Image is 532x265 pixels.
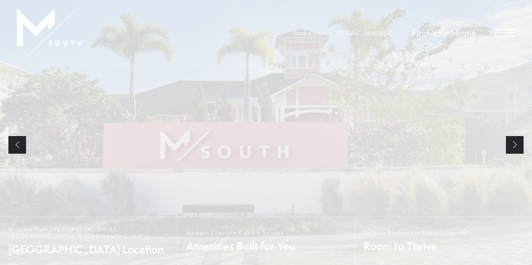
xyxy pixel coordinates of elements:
a: Modern Lifestyle Centric Spaces [177,217,355,265]
a: Previous [8,136,26,154]
span: [PHONE_NUMBER] [337,29,392,37]
a: Call Us at 813-570-8014 [337,29,392,37]
a: Book a Tour [294,29,324,37]
a: Layouts Perfect For Every Lifestyle [355,217,532,265]
span: Modern Lifestyle Centric Spaces [186,229,295,236]
a: Next [506,136,524,154]
span: Layouts Perfect For Every Lifestyle [363,229,467,236]
a: Find Your Home [412,26,476,39]
span: [GEOGRAPHIC_DATA] Location [8,242,169,257]
button: Open Menu [494,29,515,37]
img: MSouth [17,8,82,57]
span: Minutes from [GEOGRAPHIC_DATA], [GEOGRAPHIC_DATA], & [GEOGRAPHIC_DATA] [8,226,169,240]
span: Room to Thrive [363,239,467,253]
span: Amenities Built for You [186,239,295,253]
